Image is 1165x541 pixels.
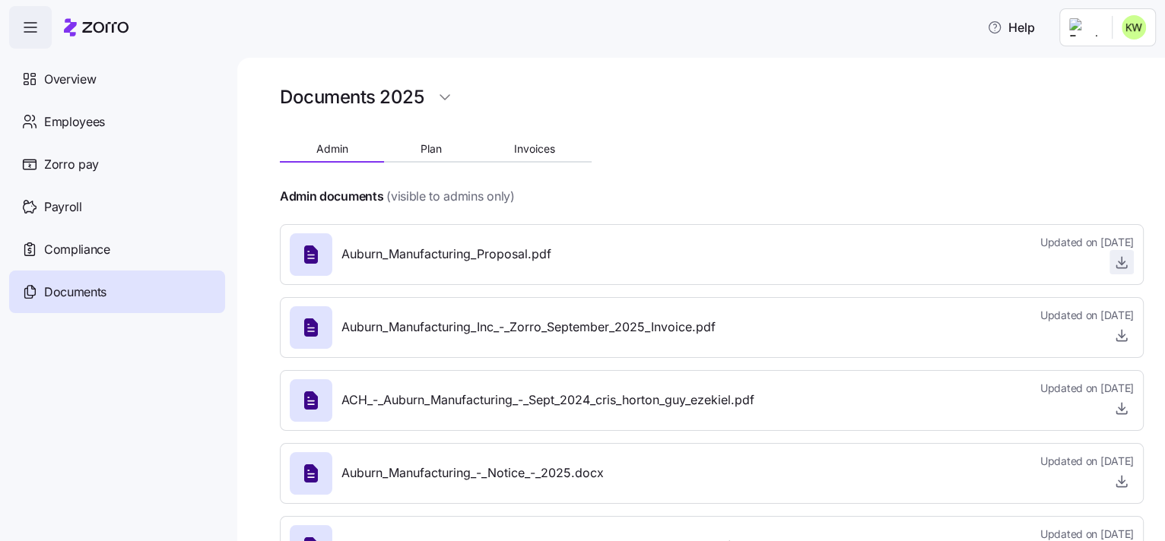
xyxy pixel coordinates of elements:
[341,391,754,410] span: ACH_-_Auburn_Manufacturing_-_Sept_2024_cris_horton_guy_ezekiel.pdf
[44,112,105,131] span: Employees
[341,318,716,337] span: Auburn_Manufacturing_Inc_-_Zorro_September_2025_Invoice.pdf
[1122,15,1146,40] img: faf3277fac5e66ac1623d37243f25c68
[9,100,225,143] a: Employees
[9,228,225,270] a: Compliance
[1040,454,1134,469] span: Updated on [DATE]
[316,144,348,154] span: Admin
[421,144,442,154] span: Plan
[1040,235,1134,250] span: Updated on [DATE]
[44,198,82,217] span: Payroll
[9,58,225,100] a: Overview
[280,85,424,109] h1: Documents 2025
[975,12,1047,43] button: Help
[1069,18,1100,36] img: Employer logo
[44,283,106,302] span: Documents
[9,143,225,185] a: Zorro pay
[341,463,604,482] span: Auburn_Manufacturing_-_Notice_-_2025.docx
[9,270,225,313] a: Documents
[280,188,383,205] h4: Admin documents
[44,70,96,89] span: Overview
[44,240,110,259] span: Compliance
[514,144,555,154] span: Invoices
[9,185,225,228] a: Payroll
[987,18,1035,36] span: Help
[386,187,514,206] span: (visible to admins only)
[341,245,551,264] span: Auburn_Manufacturing_Proposal.pdf
[1040,381,1134,396] span: Updated on [DATE]
[1040,308,1134,323] span: Updated on [DATE]
[44,155,99,174] span: Zorro pay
